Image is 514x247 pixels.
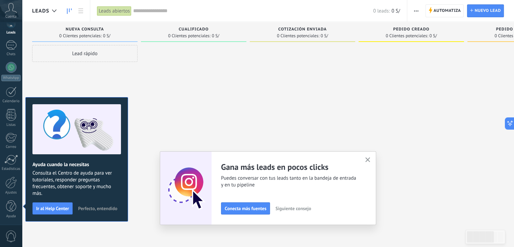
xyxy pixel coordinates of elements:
[1,145,21,149] div: Correo
[1,30,21,35] div: Leads
[32,45,138,62] div: Lead rápido
[425,4,464,17] a: Automatiza
[32,161,121,168] h2: Ayuda cuando la necesitas
[411,4,421,17] button: Más
[221,162,357,172] h2: Gana más leads en pocos clicks
[78,206,117,211] span: Perfecto, entendido
[272,203,314,214] button: Siguiente consejo
[97,6,131,16] div: Leads abiertos
[434,5,461,17] span: Automatiza
[221,202,270,215] button: Conecta más fuentes
[5,15,17,19] span: Cuenta
[253,27,352,33] div: Cotización enviada
[32,202,73,215] button: Ir al Help Center
[32,8,49,14] span: Leads
[467,4,504,17] a: Nuevo lead
[275,206,311,211] span: Siguiente consejo
[1,75,21,81] div: WhatsApp
[373,8,390,14] span: 0 leads:
[1,99,21,104] div: Calendario
[35,27,134,33] div: Nueva consulta
[64,4,75,18] a: Leads
[277,34,319,38] span: 0 Clientes potenciales:
[59,34,101,38] span: 0 Clientes potenciales:
[1,167,21,171] div: Estadísticas
[32,170,121,197] span: Consulta el Centro de ayuda para ver tutoriales, responder preguntas frecuentes, obtener soporte ...
[391,8,400,14] span: 0 S/
[66,27,104,32] span: Nueva consulta
[278,27,327,32] span: Cotización enviada
[1,190,21,195] div: Ajustes
[430,34,437,38] span: 0 S/
[1,52,21,57] div: Chats
[212,34,219,38] span: 0 S/
[221,175,357,188] span: Puedes conversar con tus leads tanto en la bandeja de entrada y en tu pipeline
[179,27,209,32] span: Cualificado
[1,214,21,219] div: Ayuda
[75,4,87,18] a: Lista
[393,27,429,32] span: Pedido creado
[321,34,328,38] span: 0 S/
[1,123,21,127] div: Listas
[103,34,111,38] span: 0 S/
[474,5,501,17] span: Nuevo lead
[168,34,210,38] span: 0 Clientes potenciales:
[362,27,461,33] div: Pedido creado
[144,27,243,33] div: Cualificado
[36,206,69,211] span: Ir al Help Center
[225,206,266,211] span: Conecta más fuentes
[386,34,428,38] span: 0 Clientes potenciales:
[75,203,120,214] button: Perfecto, entendido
